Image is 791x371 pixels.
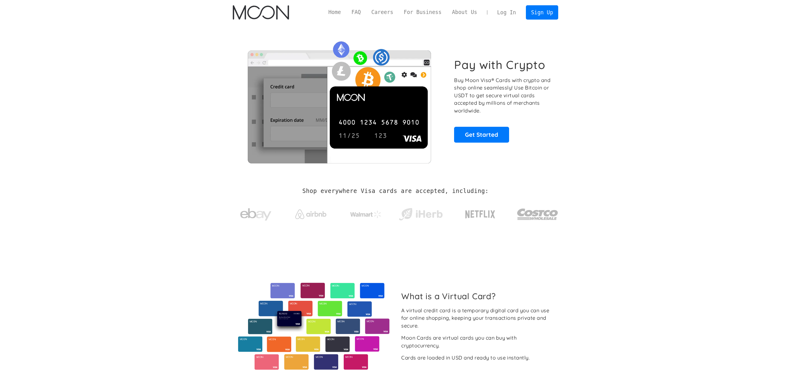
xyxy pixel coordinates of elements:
[401,354,530,362] div: Cards are loaded in USD and ready to use instantly.
[398,206,444,222] img: iHerb
[295,209,326,219] img: Airbnb
[517,203,559,226] img: Costco
[401,334,553,349] div: Moon Cards are virtual cards you can buy with cryptocurrency.
[453,200,508,225] a: Netflix
[398,8,447,16] a: For Business
[447,8,482,16] a: About Us
[237,283,390,370] img: Virtual cards from Moon
[240,205,271,224] img: ebay
[343,204,389,221] a: Walmart
[323,8,346,16] a: Home
[233,5,289,20] a: home
[233,37,446,163] img: Moon Cards let you spend your crypto anywhere Visa is accepted.
[454,58,545,72] h1: Pay with Crypto
[401,291,553,301] h2: What is a Virtual Card?
[350,211,381,218] img: Walmart
[517,196,559,229] a: Costco
[398,200,444,226] a: iHerb
[401,307,553,330] div: A virtual credit card is a temporary digital card you can use for online shopping, keeping your t...
[465,207,496,222] img: Netflix
[454,76,551,115] p: Buy Moon Visa® Cards with crypto and shop online seamlessly! Use Bitcoin or USDT to get secure vi...
[346,8,366,16] a: FAQ
[492,6,521,19] a: Log In
[366,8,398,16] a: Careers
[302,188,489,195] h2: Shop everywhere Visa cards are accepted, including:
[233,5,289,20] img: Moon Logo
[233,199,279,227] a: ebay
[526,5,558,19] a: Sign Up
[454,127,509,142] a: Get Started
[287,203,334,222] a: Airbnb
